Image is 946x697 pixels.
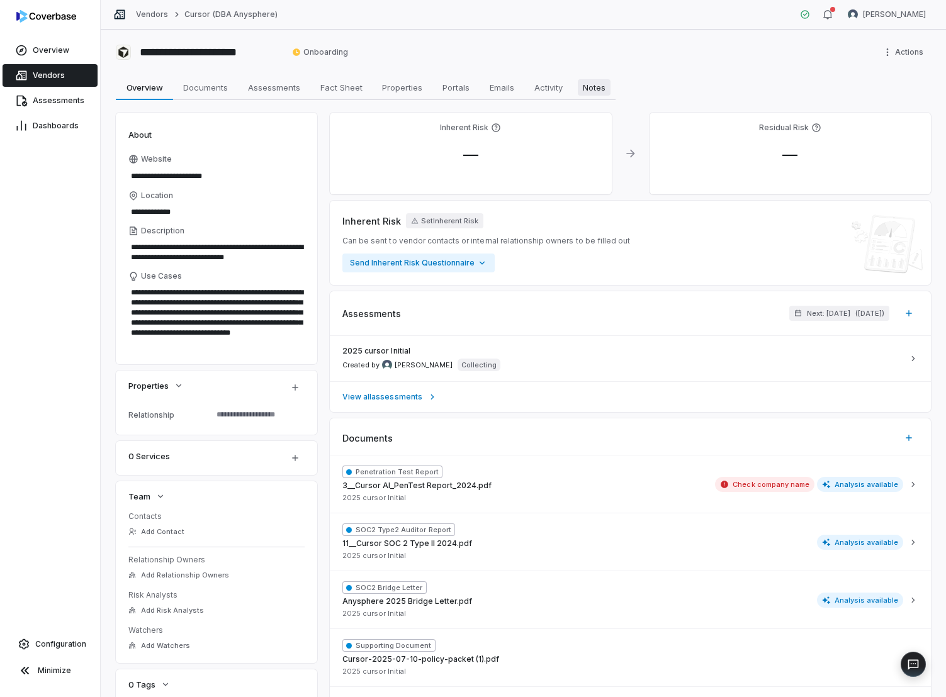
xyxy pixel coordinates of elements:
button: Daniel Aranibar avatar[PERSON_NAME] [840,5,933,24]
button: Add Contact [125,520,188,543]
button: Penetration Test Report3__Cursor AI_PenTest Report_2024.pdf2025 cursor InitialCheck company nameA... [330,455,931,513]
button: Minimize [5,658,95,683]
span: [PERSON_NAME] [395,360,453,370]
button: 0 Tags [125,673,174,696]
dt: Relationship Owners [128,555,305,565]
span: Vendors [33,70,65,81]
span: 2025 cursor Initial [342,346,410,356]
button: Next: [DATE]([DATE]) [789,306,889,321]
span: Assessments [33,96,84,106]
a: Vendors [136,9,168,20]
p: Collecting [461,360,497,370]
span: Inherent Risk [342,215,401,228]
textarea: Description [128,238,305,266]
span: Location [141,191,173,201]
span: Website [141,154,172,164]
span: [PERSON_NAME] [863,9,926,20]
span: SOC2 Type2 Auditor Report [342,523,455,536]
button: Send Inherent Risk Questionnaire [342,254,495,272]
span: Created by [342,360,453,370]
span: Assessments [243,79,305,96]
div: Relationship [128,410,211,420]
dt: Contacts [128,511,305,521]
a: Overview [3,39,98,62]
span: About [128,129,152,140]
span: Portals [437,79,475,96]
span: Documents [342,432,393,445]
button: SOC2 Type2 Auditor Report11__Cursor SOC 2 Type II 2024.pdf2025 cursor InitialAnalysis available [330,513,931,571]
a: Configuration [5,633,95,655]
span: Emails [485,79,519,96]
span: Analysis available [817,535,904,550]
button: Properties [125,374,188,397]
span: Use Cases [141,271,182,281]
span: Fact Sheet [315,79,368,96]
span: Minimize [38,666,71,676]
textarea: Use Cases [128,284,305,352]
dt: Risk Analysts [128,590,305,600]
span: ( [DATE] ) [855,309,884,318]
span: Activity [529,79,568,96]
a: Assessments [3,89,98,112]
span: 2025 cursor Initial [342,493,406,503]
button: Team [125,485,169,508]
span: Add Relationship Owners [141,571,229,580]
span: SOC2 Bridge Letter [342,581,427,594]
span: Add Risk Analysts [141,606,204,615]
dt: Watchers [128,625,305,635]
span: 0 Tags [128,679,155,690]
span: Check company name [715,477,814,492]
span: Properties [377,79,427,96]
span: Anysphere 2025 Bridge Letter.pdf [342,596,472,606]
span: Overview [121,79,168,96]
span: Penetration Test Report [342,466,442,478]
button: SOC2 Bridge LetterAnysphere 2025 Bridge Letter.pdf2025 cursor InitialAnalysis available [330,571,931,628]
span: Assessments [342,307,401,320]
img: Hammed Bakare avatar [382,360,392,370]
a: Cursor (DBA Anysphere) [184,9,278,20]
button: Supporting DocumentCursor-2025-07-10-policy-packet (1).pdf2025 cursor Initial [330,628,931,686]
a: Vendors [3,64,98,87]
span: Notes [578,79,611,96]
span: Cursor-2025-07-10-policy-packet (1).pdf [342,654,499,664]
a: 2025 cursor InitialCreated by Hammed Bakare avatar[PERSON_NAME]Collecting [330,336,931,381]
span: 11__Cursor SOC 2 Type II 2024.pdf [342,538,472,549]
h4: Residual Risk [759,123,809,133]
span: 2025 cursor Initial [342,667,406,676]
img: logo-D7KZi-bG.svg [16,10,76,23]
span: Team [128,491,150,502]
span: Next: [DATE] [807,309,850,318]
span: Onboarding [292,47,348,57]
span: Overview [33,45,69,55]
span: Analysis available [817,477,904,492]
button: More actions [879,43,931,62]
span: Configuration [35,639,86,649]
a: View allassessments [330,381,931,412]
span: — [453,145,488,164]
h4: Inherent Risk [440,123,488,133]
span: Analysis available [817,593,904,608]
input: Location [128,203,305,221]
span: Documents [178,79,233,96]
button: SetInherent Risk [406,213,483,228]
span: View all assessments [342,392,422,402]
span: Add Watchers [141,641,190,650]
span: 2025 cursor Initial [342,609,406,618]
span: 3__Cursor AI_PenTest Report_2024.pdf [342,481,492,491]
span: Can be sent to vendor contacts or internal relationship owners to be filled out [342,236,630,246]
span: — [772,145,808,164]
a: Dashboards [3,114,98,137]
span: Supporting Document [342,639,436,652]
input: Website [128,167,283,185]
img: Daniel Aranibar avatar [848,9,858,20]
span: 2025 cursor Initial [342,551,406,560]
span: Dashboards [33,121,79,131]
span: Properties [128,380,169,391]
span: Description [141,226,184,236]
